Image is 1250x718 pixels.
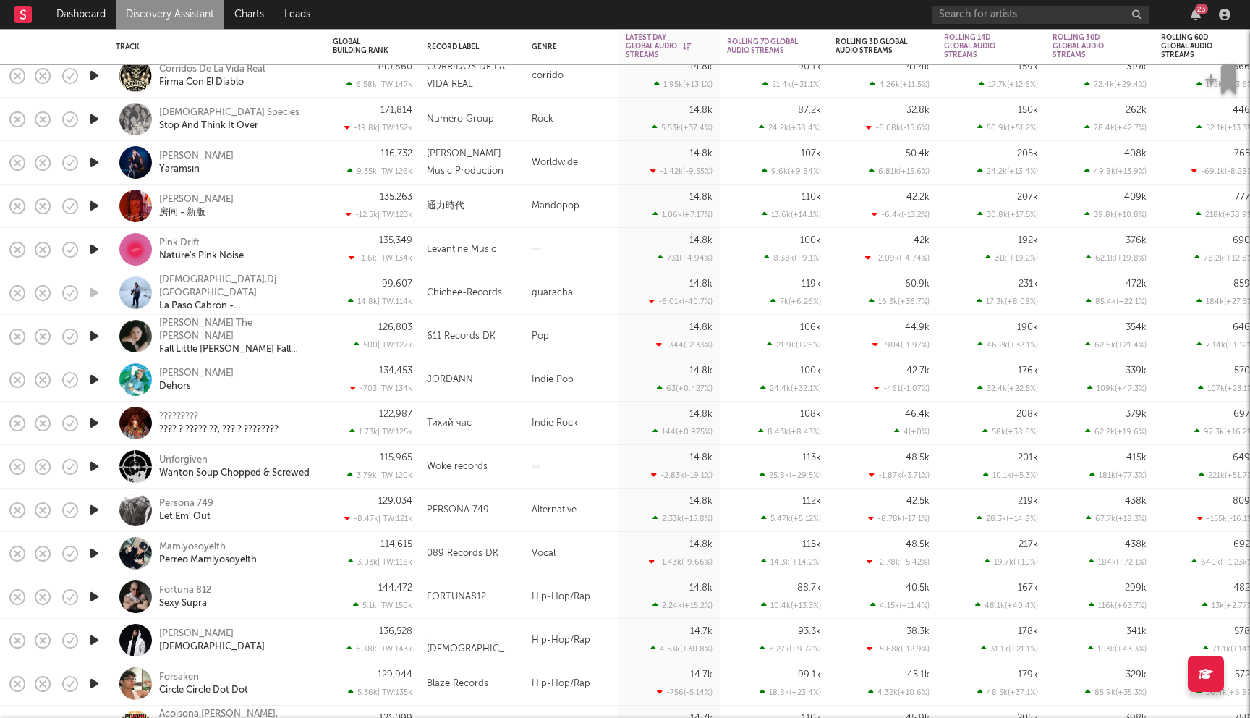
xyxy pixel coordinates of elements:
div: 49.8k ( +13.9 % ) [1084,166,1147,176]
div: 192k [1018,236,1038,245]
div: Levantine Music [427,241,496,258]
a: Firma Con El Diablo [159,76,244,89]
input: Search for artists [932,6,1149,24]
div: -2.78k ( -5.42 % ) [867,557,930,567]
div: -19.8k | TW: 152k [333,123,412,132]
div: 42k [914,236,930,245]
div: 58k ( +38.6 % ) [982,427,1038,436]
div: Chichee-Records [427,284,502,302]
div: 135,263 [380,193,412,202]
div: 115k [802,540,821,549]
div: 24.2k ( +38.4 % ) [759,123,821,132]
div: Rolling 60D Global Audio Streams [1161,33,1233,59]
div: 67.7k ( +18.3 % ) [1086,514,1147,523]
div: 126,803 [378,323,412,332]
div: -904 ( -1.97 % ) [872,340,930,350]
div: -461 ( -1.07 % ) [874,384,930,393]
div: Latest Day Global Audio Streams [626,33,691,59]
div: 107k [801,149,821,159]
div: Hip-Hop/Rap [524,619,618,662]
div: 8.38k ( +9.1 % ) [764,253,821,263]
div: [DEMOGRAPHIC_DATA] [159,641,265,654]
div: 14.8k [689,540,713,549]
div: -1.87k ( -3.71 % ) [869,470,930,480]
div: 108k [800,410,821,419]
div: Pop [524,315,618,358]
div: 116,732 [380,149,412,159]
a: Pink Drift [159,237,200,250]
div: 114,615 [380,540,412,549]
div: 8.43k ( +8.43 % ) [758,427,821,436]
div: -8.47k | TW: 121k [333,514,412,523]
div: -6.01k ( -40.7 % ) [649,297,713,306]
div: 6.38k | TW: 143k [333,644,412,654]
div: 4.53k ( +30.8 % ) [650,644,713,654]
a: La Paso Cabron - [GEOGRAPHIC_DATA] [159,300,315,313]
div: 14.8k [689,453,713,463]
div: Fall Little [PERSON_NAME] Fall (Feat. [PERSON_NAME]) [159,343,315,356]
button: 23 [1191,9,1201,20]
div: 99.1k [798,670,821,680]
div: 通力時代 [427,198,464,215]
div: 376k [1126,236,1147,245]
div: 119k [802,279,821,289]
div: Vocal [524,532,618,575]
div: 62.2k ( +19.6 % ) [1085,427,1147,436]
div: 140,860 [377,62,412,72]
div: corrido [524,54,618,98]
div: Fortuna 812 [159,584,211,597]
a: Wanton Soup Chopped & Screwed [159,467,310,480]
div: 62.6k ( +21.4 % ) [1085,340,1147,350]
div: 379k [1126,410,1147,419]
div: Stop And Think It Over [159,119,258,132]
a: Yaramsın [159,163,200,176]
a: [DEMOGRAPHIC_DATA],Dj [GEOGRAPHIC_DATA] [159,274,315,300]
div: 205k [1017,149,1038,159]
div: 23 [1195,4,1208,14]
div: 134,453 [379,366,412,376]
div: 089 Records DK [427,545,498,562]
div: Numero Group [427,111,494,128]
div: 48.1k ( +40.4 % ) [975,601,1038,610]
div: 116k ( +63.7 % ) [1089,601,1147,610]
div: -5.68k ( -12.9 % ) [867,644,930,654]
div: 30.8k ( +17.5 % ) [977,210,1038,219]
div: 2.24k ( +15.2 % ) [652,601,713,610]
div: [PERSON_NAME] [159,150,234,163]
div: Rolling 3D Global Audio Streams [836,38,908,55]
div: 2.33k ( +15.8 % ) [652,514,713,523]
div: 6.81k ( +15.6 % ) [869,166,930,176]
div: FORTUNA812 [427,588,486,606]
div: 611 Records DK [427,328,496,345]
div: 472k [1126,279,1147,289]
div: 1.06k ( +7.17 % ) [652,210,713,219]
div: 4.26k ( +11.5 % ) [870,80,930,89]
a: Let Em' Out [159,510,211,523]
div: 122,987 [379,410,412,419]
div: 93.3k [798,627,821,636]
div: 103k ( +43.3 % ) [1088,644,1147,654]
div: 144 ( +0.975 % ) [652,427,713,436]
div: 42.7k [906,366,930,376]
div: 32.8k [906,106,930,115]
div: 42.5k [906,497,930,506]
div: 1.95k ( +13.1 % ) [654,80,713,89]
div: 341k [1126,627,1147,636]
div: 409k [1124,193,1147,202]
div: 8.27k ( +9.72 % ) [760,644,821,654]
div: 32.4k ( +22.5 % ) [977,384,1038,393]
div: Circle Circle Dot Dot [159,684,248,697]
div: 144,472 [378,583,412,593]
div: Worldwide [524,141,618,185]
div: 178k [1018,627,1038,636]
div: 14.8k [689,279,713,289]
div: Nature's Pink Noise [159,250,244,263]
div: 17.7k ( +12.6 % ) [979,80,1038,89]
div: 231k [1019,279,1038,289]
div: 60.9k [905,279,930,289]
div: Forsaken [159,671,199,684]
